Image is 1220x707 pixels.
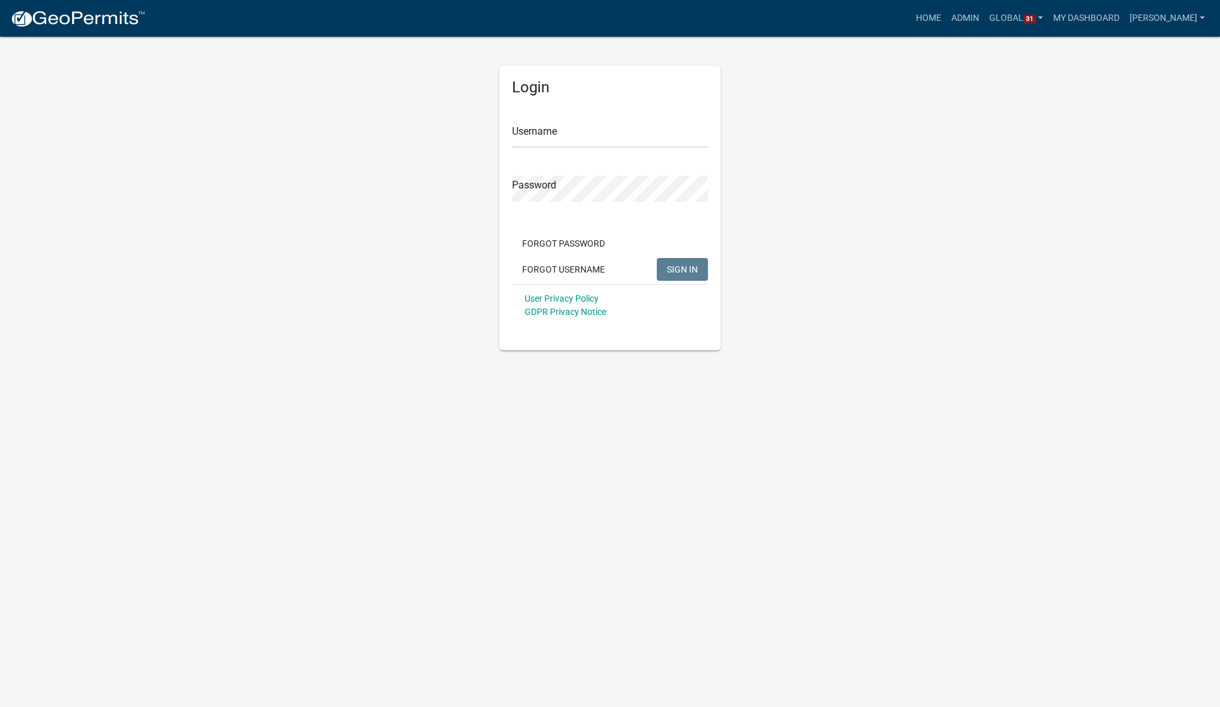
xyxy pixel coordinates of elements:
[657,258,708,281] button: SIGN IN
[667,264,698,274] span: SIGN IN
[525,307,606,317] a: GDPR Privacy Notice
[984,6,1049,30] a: Global31
[946,6,984,30] a: Admin
[512,232,615,255] button: Forgot Password
[1125,6,1210,30] a: [PERSON_NAME]
[1023,15,1036,25] span: 31
[525,293,599,304] a: User Privacy Policy
[1048,6,1125,30] a: My Dashboard
[512,258,615,281] button: Forgot Username
[911,6,946,30] a: Home
[512,78,708,97] h5: Login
